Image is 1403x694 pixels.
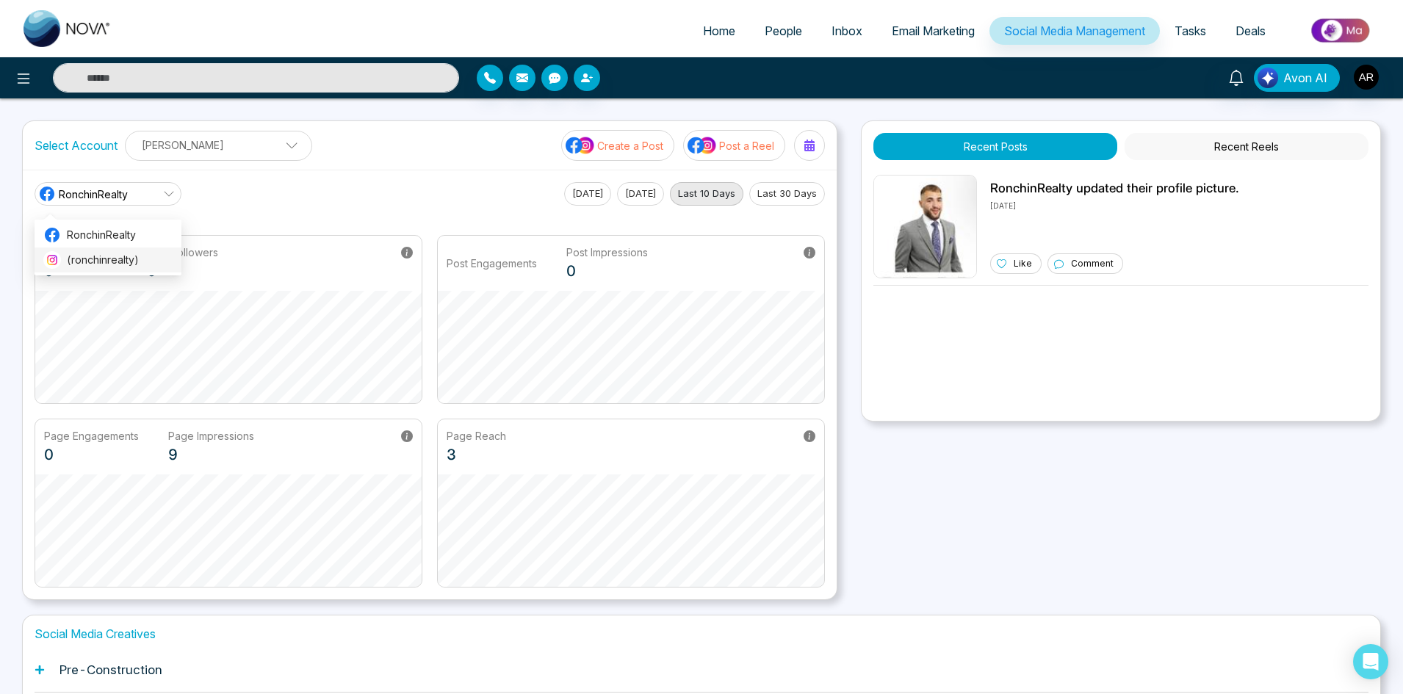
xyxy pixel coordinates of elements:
img: Nova CRM Logo [24,10,112,47]
span: Home [703,24,735,38]
p: 9 [168,444,254,466]
img: instagram [45,253,59,267]
button: Avon AI [1254,64,1340,92]
img: social-media-icon [566,136,595,155]
button: [DATE] [564,182,611,206]
a: Inbox [817,17,877,45]
button: Last 30 Days [749,182,825,206]
p: 3 [447,444,506,466]
span: RonchinRealty [59,187,128,202]
img: social-media-icon [688,136,717,155]
span: People [765,24,802,38]
p: New Followers [147,245,218,260]
span: Email Marketing [892,24,975,38]
button: social-media-iconCreate a Post [561,130,674,161]
p: Post Impressions [566,245,648,260]
button: Recent Posts [873,133,1117,160]
button: Last 10 Days [670,182,743,206]
img: Lead Flow [1258,68,1278,88]
div: Open Intercom Messenger [1353,644,1388,679]
span: Deals [1236,24,1266,38]
span: (ronchinrealty) [67,252,173,268]
a: Email Marketing [877,17,989,45]
p: 0 [147,260,218,282]
a: Tasks [1160,17,1221,45]
p: 0 [44,444,139,466]
span: Inbox [832,24,862,38]
img: User Avatar [1354,65,1379,90]
p: Page Engagements [44,428,139,444]
p: Create a Post [597,138,663,153]
span: Avon AI [1283,69,1327,87]
button: social-media-iconPost a Reel [683,130,785,161]
a: Home [688,17,750,45]
p: Page Reach [447,428,506,444]
p: [PERSON_NAME] [134,133,303,157]
h1: Pre-Construction [59,662,162,677]
button: [DATE] [617,182,664,206]
a: People [750,17,817,45]
p: Comment [1071,257,1114,270]
img: Market-place.gif [1288,14,1394,47]
p: RonchinRealty updated their profile picture. [990,179,1239,198]
span: Tasks [1175,24,1206,38]
label: Select Account [35,137,118,154]
p: Page Impressions [168,428,254,444]
p: [DATE] [990,198,1239,212]
p: Like [1014,257,1032,270]
span: Social Media Management [1004,24,1145,38]
img: Unable to load img. [873,175,977,278]
p: Post a Reel [719,138,774,153]
a: Social Media Management [989,17,1160,45]
h1: Social Media Creatives [35,627,1368,641]
span: RonchinRealty [67,227,173,243]
a: Deals [1221,17,1280,45]
p: 0 [566,260,648,282]
p: Post Engagements [447,256,537,271]
button: Recent Reels [1125,133,1368,160]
